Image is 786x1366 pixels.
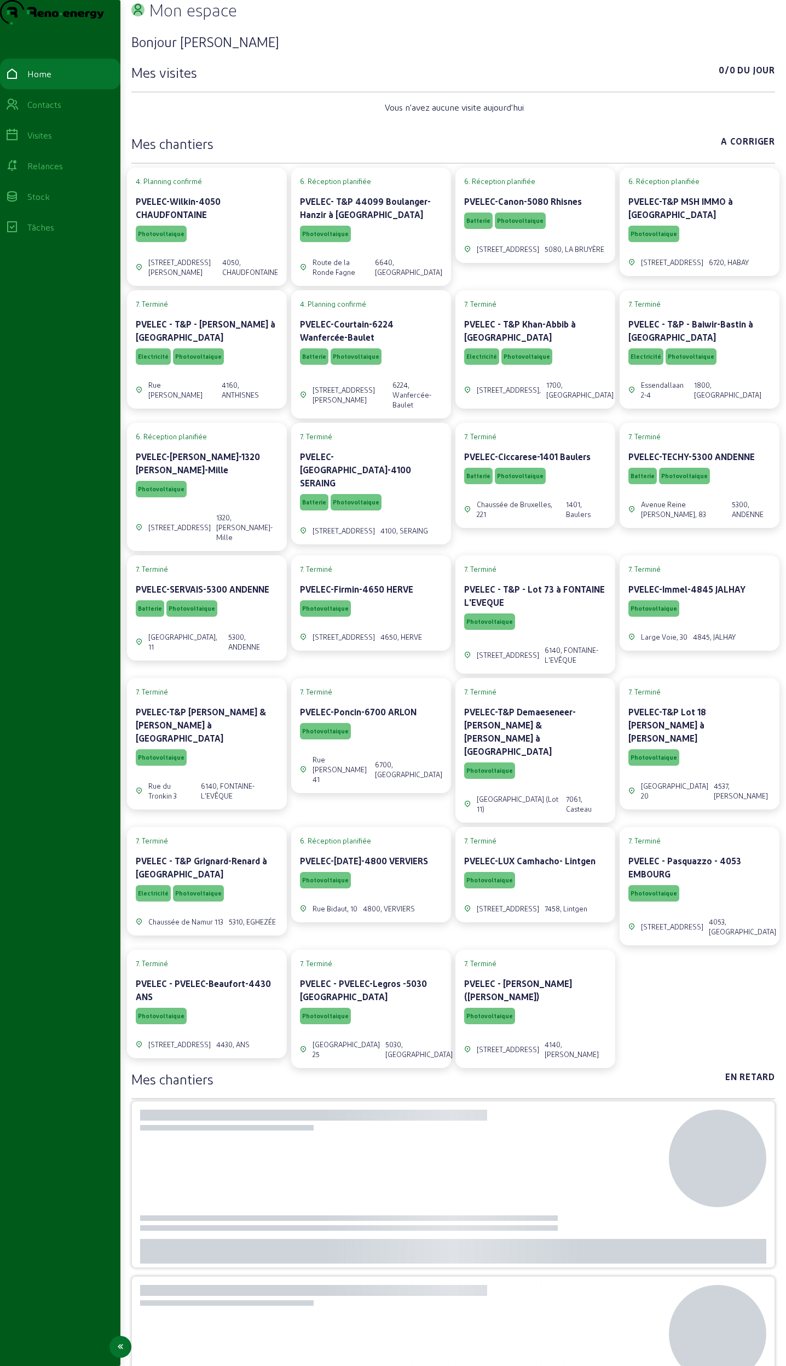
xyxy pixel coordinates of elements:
cam-card-title: PVELEC-T&P MSH IMMO à [GEOGRAPHIC_DATA] [628,196,733,220]
span: Photovoltaique [302,727,349,735]
cam-card-title: PVELEC-Canon-5080 Rhisnes [464,196,582,206]
div: Essendallaan 2-4 [641,380,689,400]
div: Route de la Ronde Fagne [313,257,369,277]
span: Electricité [466,353,497,360]
cam-card-title: PVELEC - T&P - [PERSON_NAME] à [GEOGRAPHIC_DATA] [136,319,275,342]
cam-card-tag: 7. Terminé [464,299,614,309]
h3: Mes chantiers [131,1070,213,1088]
cam-card-title: PVELEC-Courtain-6224 Wanfercée-Baulet [300,319,394,342]
span: Photovoltaique [333,353,379,360]
cam-card-tag: 7. Terminé [300,687,442,697]
div: [STREET_ADDRESS] [641,922,703,932]
span: Vous n'avez aucune visite aujourd'hui [385,101,524,114]
div: 5300, ANDENNE [228,632,278,652]
span: Photovoltaique [466,767,513,774]
span: Photovoltaique [138,1012,184,1020]
cam-card-tag: 7. Terminé [136,687,278,697]
cam-card-tag: 4. Planning confirmé [300,299,442,309]
span: Photovoltaique [302,230,349,238]
span: Batterie [302,498,326,506]
div: [STREET_ADDRESS][PERSON_NAME] [148,257,217,277]
span: Photovoltaique [175,353,222,360]
cam-card-title: PVELEC-Immel-4845 JALHAY [628,584,745,594]
div: [STREET_ADDRESS] [148,523,211,532]
cam-card-title: PVELEC - T&P - Lot 73 à FONTAINE L'EVEQUE [464,584,605,607]
span: Photovoltaique [466,876,513,884]
div: Rue Bidaut, 10 [313,904,357,914]
cam-card-tag: 6. Réception planifiée [300,176,442,186]
cam-card-title: PVELEC - Pasquazzo - 4053 EMBOURG [628,856,741,879]
div: 6700, [GEOGRAPHIC_DATA] [375,760,442,779]
div: [GEOGRAPHIC_DATA] 20 [641,781,708,801]
div: Tâches [27,221,54,234]
cam-card-tag: 7. Terminé [464,432,606,441]
cam-card-title: PVELEC-Ciccarese-1401 Baulers [464,451,591,462]
cam-card-title: PVELEC-T&P Lot 18 [PERSON_NAME] à [PERSON_NAME] [628,707,706,743]
div: 6140, FONTAINE-L'EVÊQUE [201,781,278,801]
cam-card-title: PVELEC-Poncin-6700 ARLON [300,707,417,717]
cam-card-tag: 7. Terminé [628,564,771,574]
cam-card-title: PVELEC - PVELEC-Beaufort-4430 ANS [136,978,271,1002]
div: [STREET_ADDRESS] [477,1044,539,1054]
div: 4430, ANS [216,1040,250,1049]
cam-card-title: PVELEC-[DATE]-4800 VERVIERS [300,856,428,866]
span: Batterie [138,605,162,612]
div: 4050, CHAUDFONTAINE [222,257,278,277]
div: [STREET_ADDRESS] [477,244,539,254]
cam-card-title: PVELEC-TECHY-5300 ANDENNE [628,451,755,462]
div: [STREET_ADDRESS] [148,1040,211,1049]
cam-card-tag: 4. Planning confirmé [136,176,278,186]
div: Large Voie, 30 [641,632,687,642]
cam-card-tag: 7. Terminé [628,687,771,697]
cam-card-tag: 6. Réception planifiée [628,176,771,186]
div: [STREET_ADDRESS] [313,632,375,642]
div: [STREET_ADDRESS] [477,904,539,914]
div: 5310, EGHEZÉE [229,917,276,927]
div: Rue [PERSON_NAME] 41 [313,755,369,784]
cam-card-title: PVELEC-T&P Demaeseneer-[PERSON_NAME] & [PERSON_NAME] à [GEOGRAPHIC_DATA] [464,707,576,756]
cam-card-tag: 7. Terminé [464,959,606,968]
cam-card-tag: 7. Terminé [300,959,453,968]
span: 0/0 [719,64,735,81]
cam-card-tag: 7. Terminé [300,564,442,574]
span: Photovoltaique [504,353,550,360]
div: 7458, Lintgen [545,904,587,914]
div: 5030, [GEOGRAPHIC_DATA] [385,1040,453,1059]
cam-card-title: PVELEC-Wilkin-4050 CHAUDFONTAINE [136,196,221,220]
cam-card-tag: 7. Terminé [628,299,771,309]
h3: Mes chantiers [131,135,213,152]
cam-card-title: PVELEC - T&P - Baiwir-Bastin à [GEOGRAPHIC_DATA] [628,319,753,342]
div: 4140, [PERSON_NAME] [545,1040,606,1059]
div: 1320, [PERSON_NAME]-Mille [216,513,278,542]
span: Photovoltaique [175,889,222,897]
cam-card-tag: 6. Réception planifiée [300,836,442,846]
span: Photovoltaique [333,498,379,506]
div: [GEOGRAPHIC_DATA] 25 [313,1040,380,1059]
span: Electricité [138,889,169,897]
div: [STREET_ADDRESS][PERSON_NAME] [313,385,387,405]
span: Batterie [466,472,490,480]
cam-card-title: PVELEC-Firmin-4650 HERVE [300,584,413,594]
div: 4053, [GEOGRAPHIC_DATA] [709,917,776,937]
div: Chaussée de Bruxelles, 221 [477,500,560,519]
div: Rue du Tronkin 3 [148,781,195,801]
h3: Mes visites [131,64,197,81]
span: Photovoltaique [497,217,544,225]
span: Photovoltaique [631,605,677,612]
cam-card-title: PVELEC - T&P Khan-Abbib à [GEOGRAPHIC_DATA] [464,319,576,342]
div: Avenue Reine [PERSON_NAME], 83 [641,500,726,519]
div: Chaussée de Namur 113 [148,917,223,927]
cam-card-title: PVELEC- T&P 44099 Boulanger-Hanzir à [GEOGRAPHIC_DATA] [300,196,431,220]
span: Du jour [737,64,775,81]
span: Photovoltaique [668,353,714,360]
div: Visites [27,129,52,142]
div: 6224, Wanfercée-Baulet [392,380,442,410]
cam-card-tag: 7. Terminé [136,564,278,574]
div: 1401, Baulers [566,500,606,519]
span: Photovoltaique [661,472,708,480]
span: Photovoltaique [302,605,349,612]
cam-card-tag: 7. Terminé [464,564,606,574]
span: Photovoltaique [302,1012,349,1020]
div: 5080, LA BRUYÈRE [545,244,604,254]
div: [STREET_ADDRESS] [477,650,539,660]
